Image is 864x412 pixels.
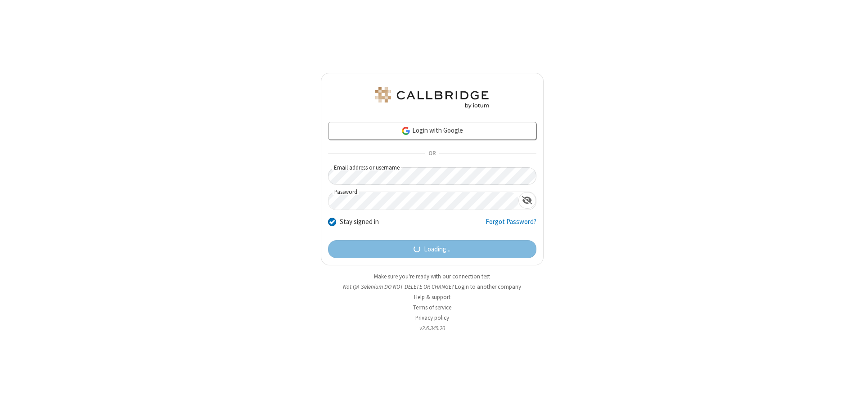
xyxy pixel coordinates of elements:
button: Loading... [328,240,536,258]
img: QA Selenium DO NOT DELETE OR CHANGE [373,87,490,108]
span: OR [425,148,439,160]
a: Help & support [414,293,450,301]
li: Not QA Selenium DO NOT DELETE OR CHANGE? [321,282,544,291]
button: Login to another company [455,282,521,291]
input: Email address or username [328,167,536,185]
a: Privacy policy [415,314,449,322]
input: Password [328,192,518,210]
a: Make sure you're ready with our connection test [374,273,490,280]
a: Terms of service [413,304,451,311]
div: Show password [518,192,536,209]
label: Stay signed in [340,217,379,227]
li: v2.6.349.20 [321,324,544,332]
img: google-icon.png [401,126,411,136]
a: Forgot Password? [486,217,536,234]
span: Loading... [424,244,450,255]
a: Login with Google [328,122,536,140]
